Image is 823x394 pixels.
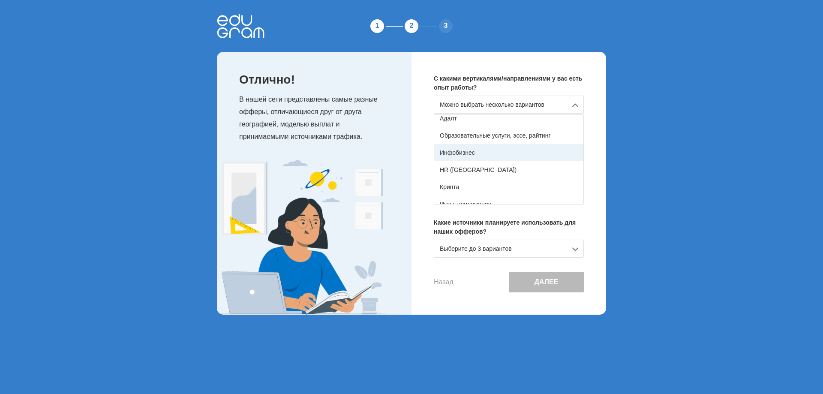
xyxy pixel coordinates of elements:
[434,278,454,286] button: Назад
[509,272,584,292] button: Далее
[434,74,584,92] p: С какими вертикалями/направлениями у вас есть опыт работы?
[434,110,583,127] div: Адалт
[434,178,583,195] div: Крипта
[434,161,583,178] div: HR ([GEOGRAPHIC_DATA])
[434,195,583,213] div: Игры, приложения
[369,18,386,35] div: 1
[434,240,584,258] div: Выберите до 3 вариантов
[434,127,583,144] div: Образовательные услуги, эссе, райтинг
[217,160,388,314] img: Expert Image
[434,218,584,236] p: Какие источники планируете использовать для наших офферов?
[239,74,394,85] p: Отлично!
[437,18,454,35] div: 3
[403,18,420,35] div: 2
[239,93,394,143] p: В нашей сети представлены самые разные офферы, отличающиеся друг от друга географией, моделью вып...
[434,144,583,161] div: Инфобизнес
[434,96,584,114] div: Можно выбрать несколько вариантов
